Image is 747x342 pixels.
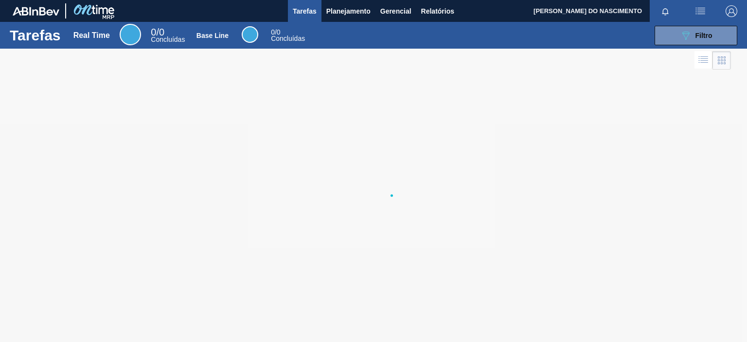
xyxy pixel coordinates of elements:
[151,27,164,37] span: / 0
[13,7,59,16] img: TNhmsLtSVTkK8tSr43FrP2fwEKptu5GPRR3wAAAABJRU5ErkJggg==
[73,31,110,40] div: Real Time
[271,28,275,36] span: 0
[196,32,229,39] div: Base Line
[380,5,411,17] span: Gerencial
[726,5,737,17] img: Logout
[120,24,141,45] div: Real Time
[694,5,706,17] img: userActions
[271,29,305,42] div: Base Line
[151,36,185,43] span: Concluídas
[326,5,371,17] span: Planejamento
[655,26,737,45] button: Filtro
[271,35,305,42] span: Concluídas
[293,5,317,17] span: Tarefas
[10,30,61,41] h1: Tarefas
[242,26,258,43] div: Base Line
[151,28,185,43] div: Real Time
[421,5,454,17] span: Relatórios
[695,32,712,39] span: Filtro
[650,4,681,18] button: Notificações
[271,28,280,36] span: / 0
[151,27,156,37] span: 0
